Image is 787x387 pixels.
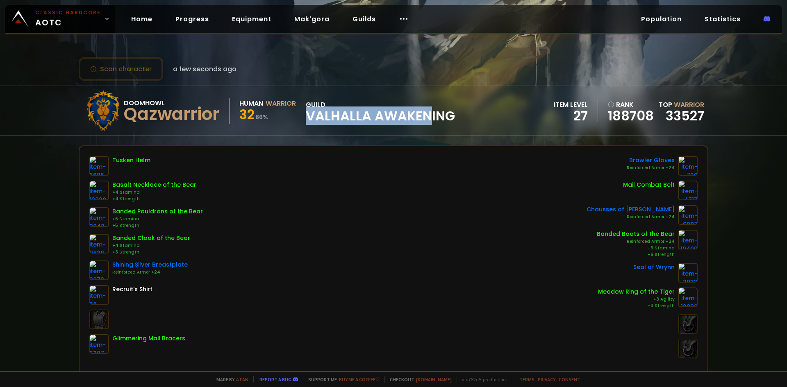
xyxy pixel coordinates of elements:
div: +4 Stamina [112,242,190,249]
span: Made by [212,376,248,382]
div: Banded Boots of the Bear [597,230,675,238]
a: Buy me a coffee [339,376,380,382]
div: Glimmering Mail Bracers [112,334,185,343]
span: a few seconds ago [173,64,237,74]
a: Classic HardcoreAOTC [5,5,115,33]
div: Shining Silver Breastplate [112,260,188,269]
a: Mak'gora [288,11,336,27]
div: Tusken Helm [112,156,150,165]
a: [DOMAIN_NAME] [416,376,452,382]
div: item level [554,100,588,110]
a: 33527 [666,106,704,125]
div: Mail Combat Belt [623,181,675,189]
a: Report a bug [259,376,291,382]
a: Consent [559,376,580,382]
div: +3 Strength [112,249,190,256]
div: Reinforced Armor +24 [112,269,188,276]
img: item-10409 [678,230,698,249]
div: +6 Strength [597,251,675,258]
a: Terms [519,376,535,382]
div: Seal of Wrynn [633,263,675,272]
div: Human [239,98,263,109]
span: AOTC [35,9,101,29]
a: a fan [236,376,248,382]
img: item-6686 [89,156,109,176]
img: item-12006 [678,287,698,307]
small: Classic Hardcore [35,9,101,16]
div: Reinforced Armor +24 [597,238,675,245]
div: Brawler Gloves [627,156,675,165]
a: Privacy [538,376,555,382]
div: Banded Pauldrons of the Bear [112,207,203,216]
img: item-38 [89,285,109,305]
img: item-6387 [89,334,109,354]
img: item-2933 [678,263,698,283]
a: Guilds [346,11,382,27]
div: +5 Strength [112,222,203,229]
div: +4 Stamina [112,189,196,196]
div: Meadow Ring of the Tiger [598,287,675,296]
img: item-4717 [678,181,698,200]
img: item-6087 [678,205,698,225]
img: item-12028 [89,181,109,200]
div: +3 Strength [598,303,675,309]
a: Home [125,11,159,27]
button: Scan character [79,57,163,81]
div: +3 Agility [598,296,675,303]
a: Progress [169,11,216,27]
div: Recruit's Shirt [112,285,152,294]
span: Warrior [674,100,704,109]
div: Qazwarrior [124,108,219,120]
div: +6 Stamina [112,216,203,222]
div: Doomhowl [124,98,219,108]
img: item-9838 [89,234,109,253]
a: 188708 [608,110,654,122]
div: Basalt Necklace of the Bear [112,181,196,189]
div: Top [659,100,704,110]
div: +6 Stamina [597,245,675,251]
a: Equipment [225,11,278,27]
div: Reinforced Armor +24 [627,165,675,171]
div: Banded Cloak of the Bear [112,234,190,242]
small: 86 % [255,113,268,121]
a: Population [635,11,688,27]
a: Statistics [698,11,747,27]
span: Support me, [303,376,380,382]
div: Warrior [266,98,296,109]
div: Reinforced Armor +24 [587,214,675,220]
img: item-9842 [89,207,109,227]
img: item-2870 [89,260,109,280]
img: item-720 [678,156,698,176]
span: v. d752d5 - production [457,376,506,382]
div: +4 Strength [112,196,196,202]
div: 27 [554,110,588,122]
span: Checkout [384,376,452,382]
span: 32 [239,105,255,124]
div: rank [608,100,654,110]
div: guild [306,100,455,122]
div: Chausses of [PERSON_NAME] [587,205,675,214]
span: Valhalla Awakening [306,110,455,122]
